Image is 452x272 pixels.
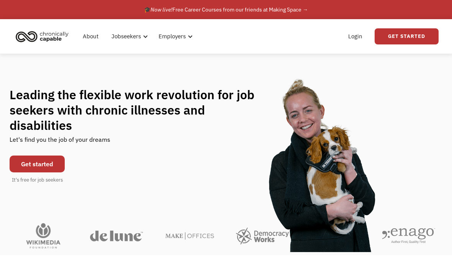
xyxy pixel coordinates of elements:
a: home [13,28,74,45]
em: Now live! [151,6,172,13]
div: Let's find you the job of your dreams [10,133,110,152]
div: Employers [159,32,186,41]
h1: Leading the flexible work revolution for job seekers with chronic illnesses and disabilities [10,87,269,133]
a: Get started [10,156,65,172]
div: 🎓 Free Career Courses from our friends at Making Space → [144,5,308,14]
div: Jobseekers [107,24,150,49]
div: Employers [154,24,195,49]
div: Jobseekers [111,32,141,41]
a: Get Started [375,28,439,44]
a: Login [344,24,367,49]
div: It's free for job seekers [12,176,63,184]
a: About [78,24,103,49]
img: Chronically Capable logo [13,28,71,45]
